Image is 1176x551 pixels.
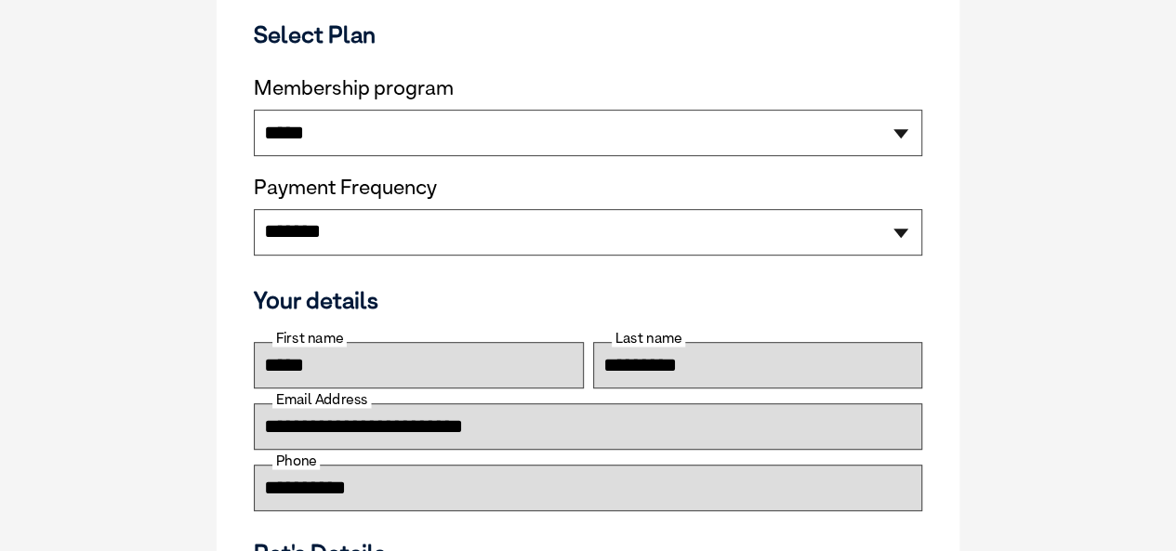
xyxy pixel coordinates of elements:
label: Email Address [272,391,371,408]
h3: Your details [254,286,922,314]
label: Last name [612,330,685,347]
label: Membership program [254,76,922,100]
label: Phone [272,453,320,469]
h3: Select Plan [254,20,922,48]
label: Payment Frequency [254,176,437,200]
label: First name [272,330,347,347]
